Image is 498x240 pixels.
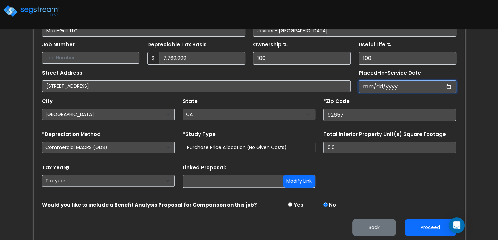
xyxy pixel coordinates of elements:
[449,217,465,233] div: Open Intercom Messenger
[183,131,216,138] label: *Study Type
[405,219,456,236] button: Proceed
[253,52,351,65] input: Ownership %
[253,25,456,37] input: Project Name
[42,201,257,208] strong: Would you like to include a Benefit Analysis Proposal for Comparison on this job?
[42,25,245,37] input: Entity Name
[283,175,315,188] button: Modify Link
[42,164,69,172] label: Tax Year
[147,41,207,49] label: Depreciable Tax Basis
[183,164,226,172] label: Linked Proposal:
[359,69,421,77] label: Placed-In-Service Date
[183,98,198,105] label: State
[323,98,350,105] label: *Zip Code
[42,80,351,92] input: Street Address
[42,69,82,77] label: Street Address
[329,201,336,209] label: No
[42,41,75,49] label: Job Number
[253,41,288,49] label: Ownership %
[352,219,396,236] button: Back
[359,52,456,65] input: Useful Life %
[42,98,53,105] label: City
[42,131,101,138] label: *Depreciation Method
[323,131,446,138] label: Total Interior Property Unit(s) Square Footage
[159,52,245,65] input: 0.00
[359,41,391,49] label: Useful Life %
[147,52,159,65] span: $
[323,142,456,153] input: total square foot
[3,4,59,18] img: logo_pro_r.png
[42,52,140,64] input: Job Number
[347,223,401,231] a: Back
[294,201,303,209] label: Yes
[323,109,456,121] input: Zip Code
